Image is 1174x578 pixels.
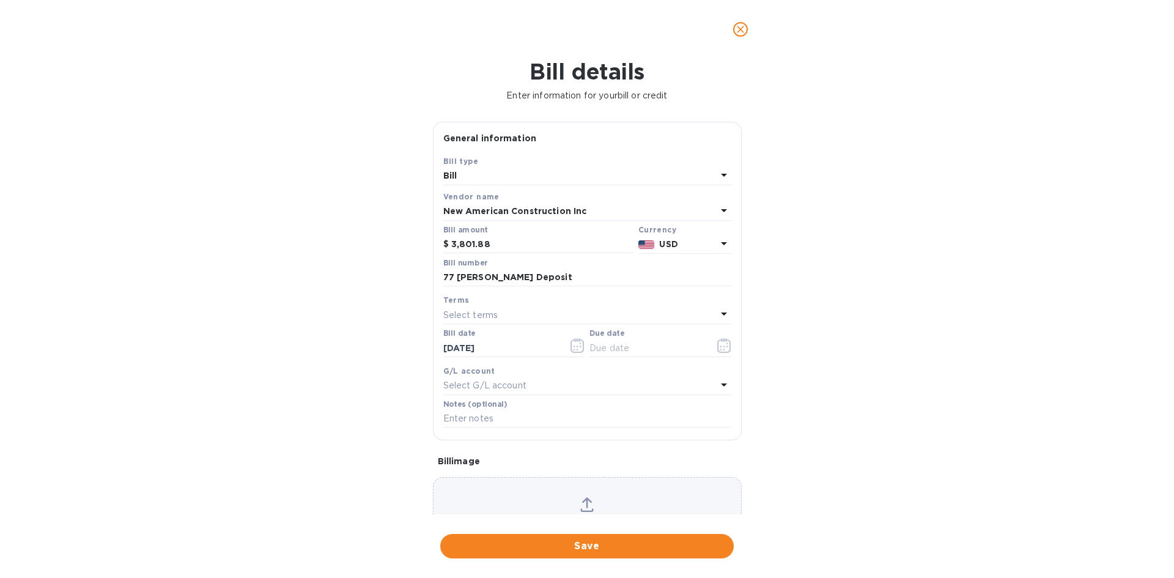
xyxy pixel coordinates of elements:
label: Notes (optional) [443,401,508,408]
input: Due date [589,339,705,357]
b: New American Construction Inc [443,206,587,216]
h1: Bill details [10,59,1164,84]
label: Bill date [443,330,476,338]
div: $ [443,235,451,254]
img: USD [638,240,655,249]
p: Enter information for your bill or credit [10,89,1164,102]
input: Enter notes [443,410,731,428]
span: Save [450,539,724,554]
p: Select G/L account [443,379,526,392]
p: Select terms [443,309,498,322]
input: Select date [443,339,559,357]
label: Bill number [443,259,487,267]
input: $ Enter bill amount [451,235,633,254]
label: Bill amount [443,226,487,234]
b: Currency [638,225,676,234]
button: Save [440,534,734,558]
button: close [726,15,755,44]
b: Terms [443,295,470,305]
b: Vendor name [443,192,500,201]
label: Due date [589,330,624,338]
b: USD [659,239,677,249]
b: General information [443,133,537,143]
input: Enter bill number [443,269,731,287]
p: Bill image [438,455,737,467]
b: Bill [443,171,457,180]
b: Bill type [443,157,479,166]
b: G/L account [443,366,495,376]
